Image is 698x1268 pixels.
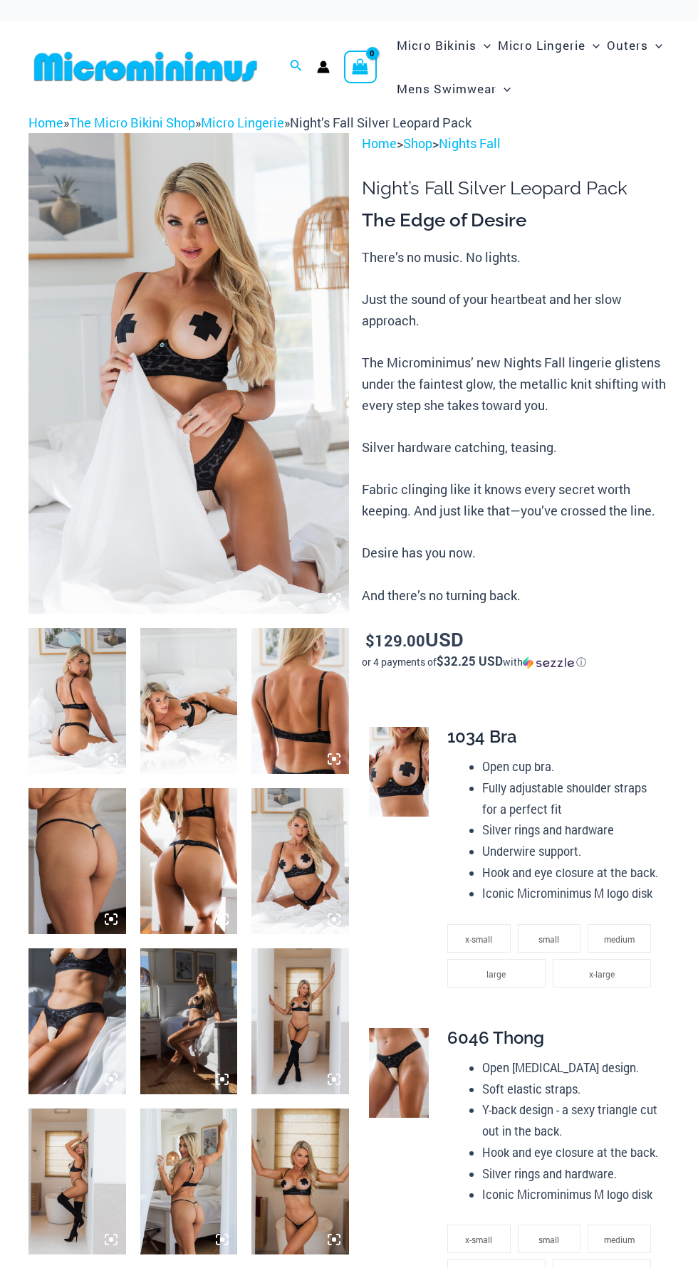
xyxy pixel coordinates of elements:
[588,1225,651,1253] li: medium
[28,1109,126,1254] img: Nights Fall Silver Leopard 1036 Bra 6516 Micro
[393,67,514,110] a: Mens SwimwearMenu ToggleMenu Toggle
[486,968,506,980] span: large
[648,27,662,63] span: Menu Toggle
[496,70,511,107] span: Menu Toggle
[482,1057,658,1079] li: Open [MEDICAL_DATA] design.
[465,933,492,945] span: x-small
[369,727,429,817] img: Nights Fall Silver Leopard 1036 Bra
[391,21,670,112] nav: Site Navigation
[365,630,375,651] span: $
[251,1109,349,1254] img: Nights Fall Silver Leopard 1036 Bra 6516 Micro
[362,629,670,651] p: USD
[362,247,670,607] p: There’s no music. No lights. Just the sound of your heartbeat and her slow approach. The Micromin...
[362,655,670,669] div: or 4 payments of with
[365,630,425,651] bdi: 129.00
[585,27,600,63] span: Menu Toggle
[447,1225,511,1253] li: x-small
[362,133,670,154] p: > >
[482,756,658,777] li: Open cup bra.
[28,51,263,83] img: MM SHOP LOGO FLAT
[140,628,238,774] img: Nights Fall Silver Leopard 1036 Bra 6046 Thong
[447,726,517,747] span: 1034 Bra
[69,114,195,131] a: The Micro Bikini Shop
[523,656,574,669] img: Sezzle
[201,114,284,131] a: Micro Lingerie
[28,114,472,131] span: » » »
[553,959,651,987] li: x-large
[607,27,648,63] span: Outers
[482,862,658,884] li: Hook and eye closure at the back.
[362,177,670,199] h1: Night’s Fall Silver Leopard Pack
[403,135,432,152] a: Shop
[362,655,670,669] div: or 4 payments of$32.25 USDwithSezzle Click to learn more about Sezzle
[251,948,349,1094] img: Nights Fall Silver Leopard 1036 Bra 6516 Micro
[28,133,349,614] img: Nights Fall Silver Leopard 1036 Bra 6046 Thong
[476,27,491,63] span: Menu Toggle
[482,1099,658,1141] li: Y-back design - a sexy triangle cut out in the back.
[482,1079,658,1100] li: Soft elastic straps.
[290,114,472,131] span: Night’s Fall Silver Leopard Pack
[518,1225,581,1253] li: small
[518,924,581,953] li: small
[604,1234,635,1245] span: medium
[447,1027,544,1048] span: 6046 Thong
[251,628,349,774] img: Nights Fall Silver Leopard 1036 Bra
[393,23,494,67] a: Micro BikinisMenu ToggleMenu Toggle
[538,933,559,945] span: small
[482,841,658,862] li: Underwire support.
[588,924,651,953] li: medium
[437,653,503,669] span: $32.25 USD
[362,135,397,152] a: Home
[439,135,501,152] a: Nights Fall
[28,628,126,774] img: Nights Fall Silver Leopard 1036 Bra 6046 Thong
[482,883,658,904] li: Iconic Microminimus M logo disk
[498,27,585,63] span: Micro Lingerie
[140,1109,238,1254] img: Nights Fall Silver Leopard 1036 Bra 6516 Micro
[447,924,511,953] li: x-small
[140,788,238,934] img: Nights Fall Silver Leopard 1036 Bra 6046 Thong
[482,1142,658,1163] li: Hook and eye closure at the back.
[369,1028,429,1118] img: Nights Fall Silver Leopard 6046 Thong
[447,959,546,987] li: large
[538,1234,559,1245] span: small
[482,1163,658,1185] li: Silver rings and hardware.
[28,948,126,1094] img: Nights Fall Silver Leopard 1036 Bra 6046 Thong
[397,70,496,107] span: Mens Swimwear
[465,1234,492,1245] span: x-small
[482,819,658,841] li: Silver rings and hardware
[251,788,349,934] img: Nights Fall Silver Leopard 1036 Bra 6046 Thong
[140,948,238,1094] img: Nights Fall Silver Leopard 1036 Bra 6046 Thong
[397,27,476,63] span: Micro Bikinis
[362,209,670,233] h3: The Edge of Desire
[317,61,330,73] a: Account icon link
[28,114,63,131] a: Home
[482,777,658,819] li: Fully adjustable shoulder straps for a perfect fit
[604,933,635,945] span: medium
[589,968,615,980] span: x-large
[28,788,126,934] img: Nights Fall Silver Leopard 6516 Micro
[482,1184,658,1205] li: Iconic Microminimus M logo disk
[494,23,603,67] a: Micro LingerieMenu ToggleMenu Toggle
[290,58,303,76] a: Search icon link
[603,23,666,67] a: OutersMenu ToggleMenu Toggle
[344,51,377,83] a: View Shopping Cart, empty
